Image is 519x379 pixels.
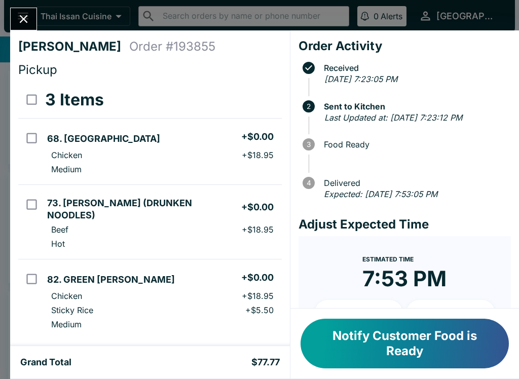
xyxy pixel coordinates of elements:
[20,356,71,368] h5: Grand Total
[242,150,274,160] p: + $18.95
[18,62,57,77] span: Pickup
[51,305,93,315] p: Sticky Rice
[51,319,82,329] p: Medium
[51,224,68,235] p: Beef
[362,255,414,263] span: Estimated Time
[315,300,403,325] button: + 10
[51,164,82,174] p: Medium
[241,201,274,213] h5: + $0.00
[319,178,511,187] span: Delivered
[18,82,282,339] table: orders table
[301,319,509,368] button: Notify Customer Food is Ready
[11,8,36,30] button: Close
[47,133,160,145] h5: 68. [GEOGRAPHIC_DATA]
[306,179,311,187] text: 4
[241,272,274,284] h5: + $0.00
[241,131,274,143] h5: + $0.00
[51,150,82,160] p: Chicken
[319,63,511,72] span: Received
[307,102,311,110] text: 2
[47,197,241,221] h5: 73. [PERSON_NAME] (DRUNKEN NOODLES)
[251,356,280,368] h5: $77.77
[324,189,437,199] em: Expected: [DATE] 7:53:05 PM
[47,274,175,286] h5: 82. GREEN [PERSON_NAME]
[245,305,274,315] p: + $5.50
[51,239,65,249] p: Hot
[242,291,274,301] p: + $18.95
[51,291,82,301] p: Chicken
[406,300,495,325] button: + 20
[362,266,447,292] time: 7:53 PM
[299,217,511,232] h4: Adjust Expected Time
[242,224,274,235] p: + $18.95
[299,39,511,54] h4: Order Activity
[45,90,104,110] h3: 3 Items
[319,140,511,149] span: Food Ready
[319,102,511,111] span: Sent to Kitchen
[129,39,215,54] h4: Order # 193855
[18,39,129,54] h4: [PERSON_NAME]
[307,140,311,148] text: 3
[324,74,397,84] em: [DATE] 7:23:05 PM
[324,112,462,123] em: Last Updated at: [DATE] 7:23:12 PM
